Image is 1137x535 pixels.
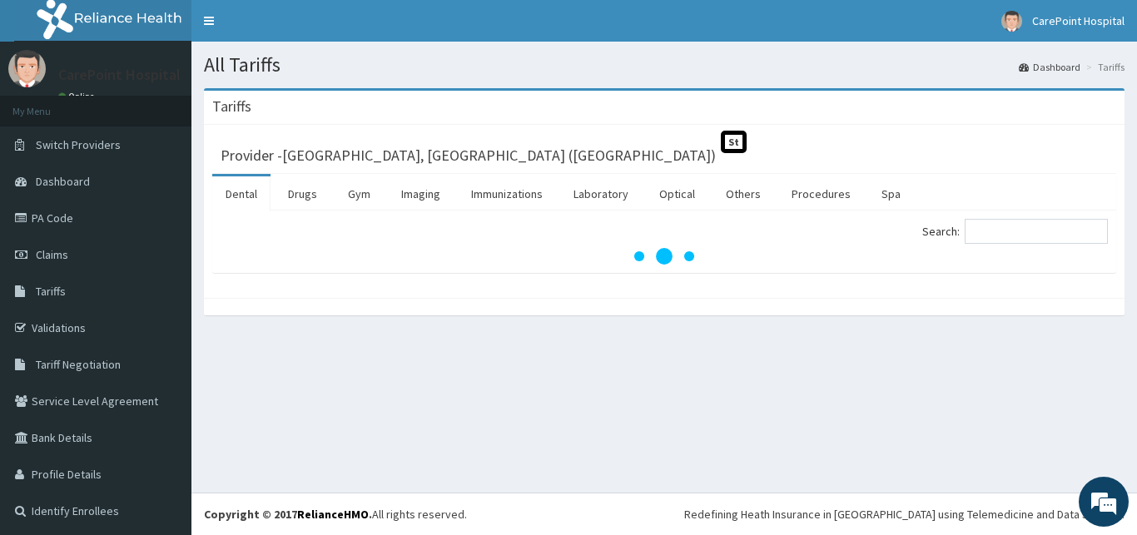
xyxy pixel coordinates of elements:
label: Search: [922,219,1108,244]
a: Spa [868,176,914,211]
img: User Image [1001,11,1022,32]
div: Redefining Heath Insurance in [GEOGRAPHIC_DATA] using Telemedicine and Data Science! [684,506,1125,523]
input: Search: [965,219,1108,244]
span: Tariff Negotiation [36,357,121,372]
img: User Image [8,50,46,87]
h1: All Tariffs [204,54,1125,76]
footer: All rights reserved. [191,493,1137,535]
h3: Provider - [GEOGRAPHIC_DATA], [GEOGRAPHIC_DATA] ([GEOGRAPHIC_DATA]) [221,148,716,163]
a: Drugs [275,176,330,211]
p: CarePoint Hospital [58,67,181,82]
li: Tariffs [1082,60,1125,74]
span: St [721,131,747,153]
svg: audio-loading [631,223,698,290]
a: Procedures [778,176,864,211]
a: Dashboard [1019,60,1080,74]
a: Others [712,176,774,211]
a: Dental [212,176,271,211]
a: RelianceHMO [297,507,369,522]
span: Dashboard [36,174,90,189]
strong: Copyright © 2017 . [204,507,372,522]
a: Gym [335,176,384,211]
a: Online [58,91,98,102]
h3: Tariffs [212,99,251,114]
a: Imaging [388,176,454,211]
span: Claims [36,247,68,262]
a: Laboratory [560,176,642,211]
span: Tariffs [36,284,66,299]
a: Immunizations [458,176,556,211]
span: CarePoint Hospital [1032,13,1125,28]
a: Optical [646,176,708,211]
span: Switch Providers [36,137,121,152]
